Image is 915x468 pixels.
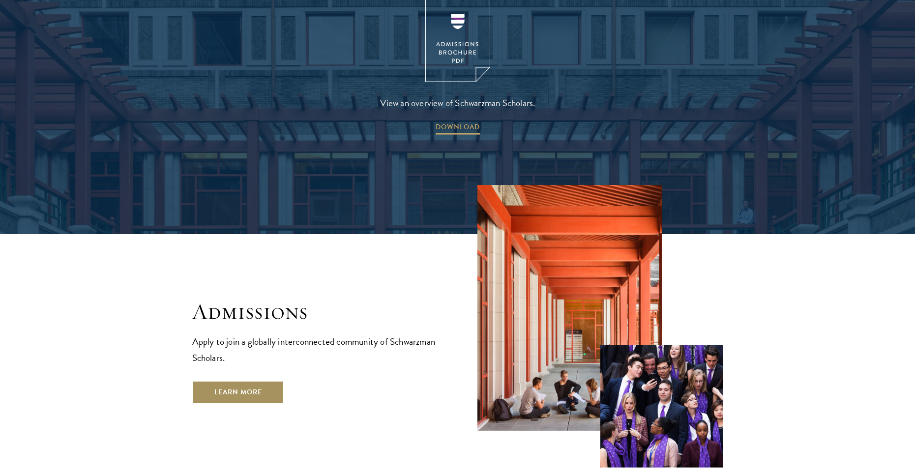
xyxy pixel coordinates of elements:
[192,298,438,326] h2: Admissions
[380,95,535,111] span: View an overview of Schwarzman Scholars.
[192,381,284,404] a: Learn More
[436,121,480,136] span: DOWNLOAD
[192,333,438,366] p: Apply to join a globally interconnected community of Schwarzman Scholars.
